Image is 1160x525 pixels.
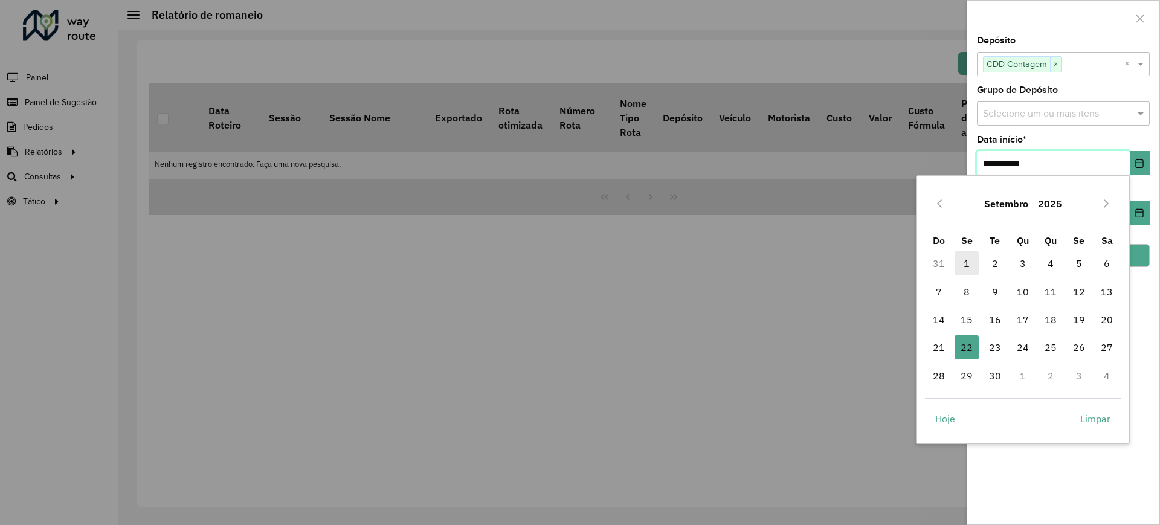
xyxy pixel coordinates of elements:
td: 4 [1037,250,1065,277]
label: Depósito [977,33,1016,48]
td: 22 [953,333,981,361]
span: 17 [1011,308,1035,332]
span: Sa [1101,234,1113,246]
span: 26 [1067,335,1091,359]
span: 23 [983,335,1007,359]
span: Qu [1045,234,1057,246]
span: 4 [1039,251,1063,275]
span: × [1050,57,1061,72]
td: 4 [1093,362,1121,390]
span: 28 [927,364,951,388]
span: 22 [955,335,979,359]
span: 21 [927,335,951,359]
td: 6 [1093,250,1121,277]
span: 1 [955,251,979,275]
button: Choose Date [1130,201,1150,225]
td: 26 [1065,333,1093,361]
td: 15 [953,306,981,333]
span: Te [990,234,1000,246]
td: 30 [981,362,1008,390]
span: 20 [1095,308,1119,332]
button: Choose Date [1130,151,1150,175]
span: Qu [1017,234,1029,246]
span: Hoje [935,411,955,426]
span: 16 [983,308,1007,332]
td: 21 [925,333,953,361]
td: 12 [1065,278,1093,306]
span: 27 [1095,335,1119,359]
span: 7 [927,280,951,304]
span: 11 [1039,280,1063,304]
button: Next Month [1097,194,1116,213]
span: 3 [1011,251,1035,275]
td: 16 [981,306,1008,333]
span: Limpar [1080,411,1110,426]
button: Previous Month [930,194,949,213]
td: 28 [925,362,953,390]
td: 7 [925,278,953,306]
label: Grupo de Depósito [977,83,1058,97]
label: Data início [977,132,1026,147]
td: 19 [1065,306,1093,333]
td: 2 [1037,362,1065,390]
div: Choose Date [916,175,1130,443]
span: 8 [955,280,979,304]
span: 29 [955,364,979,388]
button: Choose Year [1033,189,1067,218]
span: 9 [983,280,1007,304]
span: Clear all [1124,57,1135,71]
td: 5 [1065,250,1093,277]
td: 3 [1009,250,1037,277]
button: Limpar [1070,407,1121,431]
td: 18 [1037,306,1065,333]
span: 13 [1095,280,1119,304]
td: 8 [953,278,981,306]
td: 13 [1093,278,1121,306]
td: 20 [1093,306,1121,333]
span: 19 [1067,308,1091,332]
button: Choose Month [979,189,1033,218]
td: 2 [981,250,1008,277]
td: 24 [1009,333,1037,361]
td: 25 [1037,333,1065,361]
span: Se [1073,234,1084,246]
span: 6 [1095,251,1119,275]
span: 10 [1011,280,1035,304]
span: 2 [983,251,1007,275]
span: 12 [1067,280,1091,304]
td: 23 [981,333,1008,361]
td: 1 [953,250,981,277]
td: 31 [925,250,953,277]
span: CDD Contagem [984,57,1050,71]
td: 11 [1037,278,1065,306]
td: 9 [981,278,1008,306]
span: 5 [1067,251,1091,275]
span: 15 [955,308,979,332]
span: 14 [927,308,951,332]
span: 30 [983,364,1007,388]
td: 3 [1065,362,1093,390]
td: 10 [1009,278,1037,306]
span: 25 [1039,335,1063,359]
span: Se [961,234,973,246]
td: 17 [1009,306,1037,333]
td: 14 [925,306,953,333]
span: 18 [1039,308,1063,332]
td: 1 [1009,362,1037,390]
td: 29 [953,362,981,390]
button: Hoje [925,407,965,431]
span: Do [933,234,945,246]
td: 27 [1093,333,1121,361]
span: 24 [1011,335,1035,359]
